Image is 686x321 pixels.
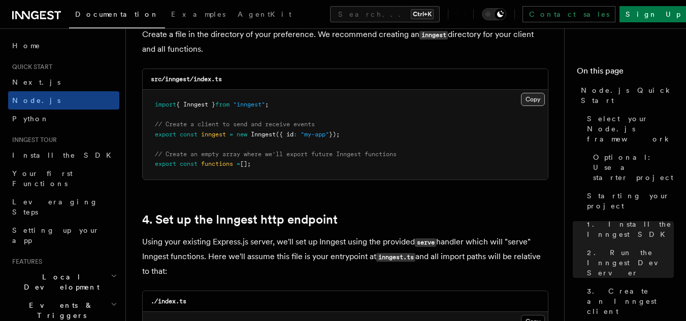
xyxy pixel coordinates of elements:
span: Leveraging Steps [12,198,98,216]
span: ({ id [276,131,293,138]
span: from [215,101,230,108]
a: Optional: Use a starter project [589,148,674,187]
a: Examples [165,3,232,27]
span: Next.js [12,78,60,86]
a: Documentation [69,3,165,28]
a: Select your Node.js framework [583,110,674,148]
span: }); [329,131,340,138]
a: 1. Install the Inngest SDK [583,215,674,243]
span: import [155,101,176,108]
a: AgentKit [232,3,298,27]
span: 1. Install the Inngest SDK [587,219,674,239]
span: Python [12,115,49,123]
a: Next.js [8,73,119,91]
a: Your first Functions [8,164,119,193]
a: Contact sales [522,6,615,22]
a: Python [8,110,119,128]
code: inngest [419,31,448,40]
button: Copy [521,93,545,106]
a: Home [8,37,119,55]
span: "my-app" [301,131,329,138]
span: functions [201,160,233,167]
span: Examples [171,10,225,18]
p: Using your existing Express.js server, we'll set up Inngest using the provided handler which will... [142,235,548,278]
span: new [237,131,247,138]
code: inngest.ts [376,253,415,262]
span: 3. Create an Inngest client [587,286,674,316]
a: Node.js [8,91,119,110]
a: Starting your project [583,187,674,215]
span: export [155,160,176,167]
span: : [293,131,297,138]
span: Events & Triggers [8,300,111,320]
span: Your first Functions [12,169,73,188]
code: serve [415,238,436,247]
code: src/inngest/index.ts [151,76,222,83]
h4: On this page [577,65,674,81]
span: Inngest tour [8,136,57,144]
span: Install the SDK [12,151,117,159]
span: Optional: Use a starter project [593,152,674,183]
span: []; [240,160,251,167]
a: 4. Set up the Inngest http endpoint [142,212,338,227]
span: Node.js Quick Start [581,85,674,105]
span: Select your Node.js framework [587,114,674,144]
span: Quick start [8,63,52,71]
code: ./index.ts [151,298,186,305]
kbd: Ctrl+K [411,9,434,19]
span: inngest [201,131,226,138]
span: = [237,160,240,167]
button: Toggle dark mode [482,8,506,20]
span: Inngest [251,131,276,138]
a: 3. Create an Inngest client [583,282,674,320]
span: Starting your project [587,191,674,211]
span: // Create an empty array where we'll export future Inngest functions [155,151,397,158]
a: Setting up your app [8,221,119,249]
span: 2. Run the Inngest Dev Server [587,247,674,278]
span: export [155,131,176,138]
span: const [180,131,198,138]
span: const [180,160,198,167]
button: Local Development [8,268,119,296]
a: Install the SDK [8,146,119,164]
span: = [230,131,233,138]
a: 2. Run the Inngest Dev Server [583,243,674,282]
a: Node.js Quick Start [577,81,674,110]
span: ; [265,101,269,108]
span: Home [12,41,41,51]
span: Features [8,258,42,266]
span: Documentation [75,10,159,18]
span: Local Development [8,272,111,292]
span: { Inngest } [176,101,215,108]
p: Create a file in the directory of your preference. We recommend creating an directory for your cl... [142,27,548,56]
span: AgentKit [238,10,291,18]
span: Setting up your app [12,226,100,244]
span: Node.js [12,96,60,104]
span: // Create a client to send and receive events [155,121,315,128]
span: "inngest" [233,101,265,108]
button: Search...Ctrl+K [330,6,440,22]
a: Leveraging Steps [8,193,119,221]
